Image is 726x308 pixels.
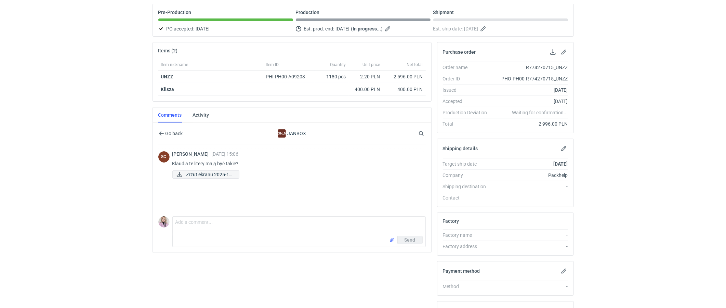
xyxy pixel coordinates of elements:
[315,70,349,83] div: 1180 pcs
[433,10,454,15] p: Shipment
[397,236,423,244] button: Send
[172,170,239,179] div: Zrzut ekranu 2025-10-09 150508.jpg
[553,161,568,167] strong: [DATE]
[493,183,568,190] div: -
[480,25,488,33] button: Edit estimated shipping date
[493,98,568,105] div: [DATE]
[493,172,568,179] div: Packhelp
[493,64,568,71] div: R774270715_UNZZ
[493,283,568,290] div: -
[352,86,380,93] div: 400.00 PLN
[464,25,478,33] span: [DATE]
[158,216,170,228] img: Klaudia Wiśniewska
[386,73,423,80] div: 2 596.00 PLN
[549,48,557,56] button: Download PO
[443,218,459,224] h2: Factory
[443,75,493,82] div: Order ID
[266,62,279,67] span: Item ID
[493,243,568,250] div: -
[493,194,568,201] div: -
[443,232,493,239] div: Factory name
[164,131,183,136] span: Go back
[336,25,350,33] span: [DATE]
[560,48,568,56] button: Edit purchase order
[158,151,170,163] div: Sylwia Cichórz
[161,87,174,92] strong: Klisza
[443,161,493,167] div: Target ship date
[443,120,493,127] div: Total
[433,25,568,33] div: Est. ship date:
[493,75,568,82] div: PHO-PH00-R774270715_UNZZ
[161,62,188,67] span: Item nickname
[443,194,493,201] div: Contact
[417,129,439,138] input: Search
[381,26,383,31] em: )
[158,25,293,33] div: PO accepted:
[330,62,346,67] span: Quantity
[278,129,286,138] figcaption: [PERSON_NAME]
[351,26,353,31] em: (
[443,146,478,151] h2: Shipping details
[493,87,568,93] div: [DATE]
[193,107,209,123] a: Activity
[266,73,312,80] div: PHI-PH00-A09203
[493,120,568,127] div: 2 996.00 PLN
[443,268,480,274] h2: Payment method
[158,48,178,53] h2: Items (2)
[296,10,320,15] p: Production
[172,159,420,168] p: Klaudia te litery mają być takie?
[443,283,493,290] div: Method
[186,171,234,178] span: Zrzut ekranu 2025-10...
[236,129,348,138] div: JANBOX
[493,232,568,239] div: -
[384,25,393,33] button: Edit estimated production end date
[407,62,423,67] span: Net total
[386,86,423,93] div: 400.00 PLN
[443,64,493,71] div: Order name
[560,267,568,275] button: Edit payment method
[212,151,239,157] span: [DATE] 15:06
[443,49,476,55] h2: Purchase order
[353,26,381,31] strong: In progress...
[443,243,493,250] div: Factory address
[512,109,568,116] em: Waiting for confirmation...
[158,129,183,138] button: Go back
[443,183,493,190] div: Shipping destination
[158,10,192,15] p: Pre-Production
[172,151,212,157] span: [PERSON_NAME]
[158,107,182,123] a: Comments
[443,87,493,93] div: Issued
[352,73,380,80] div: 2.20 PLN
[196,25,210,33] span: [DATE]
[560,144,568,153] button: Edit shipping details
[278,129,286,138] div: JANBOX
[443,109,493,116] div: Production Deviation
[158,151,170,163] figcaption: SC
[161,74,174,79] a: UNZZ
[443,172,493,179] div: Company
[296,25,431,33] div: Est. prod. end:
[172,170,239,179] a: Zrzut ekranu 2025-10...
[443,98,493,105] div: Accepted
[405,238,415,242] span: Send
[363,62,380,67] span: Unit price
